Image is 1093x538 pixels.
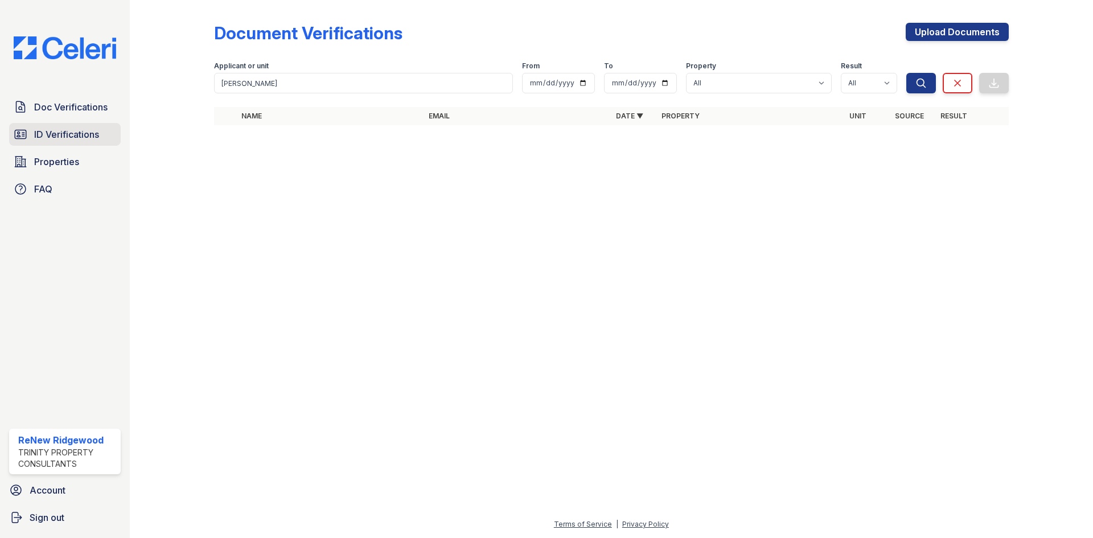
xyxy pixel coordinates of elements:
[30,483,65,497] span: Account
[34,155,79,169] span: Properties
[9,150,121,173] a: Properties
[604,61,613,71] label: To
[30,511,64,524] span: Sign out
[18,433,116,447] div: ReNew Ridgewood
[5,36,125,59] img: CE_Logo_Blue-a8612792a0a2168367f1c8372b55b34899dd931a85d93a1a3d3e32e68fde9ad4.png
[34,128,99,141] span: ID Verifications
[429,112,450,120] a: Email
[686,61,716,71] label: Property
[9,96,121,118] a: Doc Verifications
[895,112,924,120] a: Source
[18,447,116,470] div: Trinity Property Consultants
[841,61,862,71] label: Result
[9,123,121,146] a: ID Verifications
[661,112,700,120] a: Property
[522,61,540,71] label: From
[5,506,125,529] a: Sign out
[241,112,262,120] a: Name
[940,112,967,120] a: Result
[906,23,1009,41] a: Upload Documents
[622,520,669,528] a: Privacy Policy
[5,479,125,502] a: Account
[849,112,866,120] a: Unit
[9,178,121,200] a: FAQ
[34,100,108,114] span: Doc Verifications
[34,182,52,196] span: FAQ
[554,520,612,528] a: Terms of Service
[616,520,618,528] div: |
[214,23,402,43] div: Document Verifications
[214,61,269,71] label: Applicant or unit
[214,73,513,93] input: Search by name, email, or unit number
[616,112,643,120] a: Date ▼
